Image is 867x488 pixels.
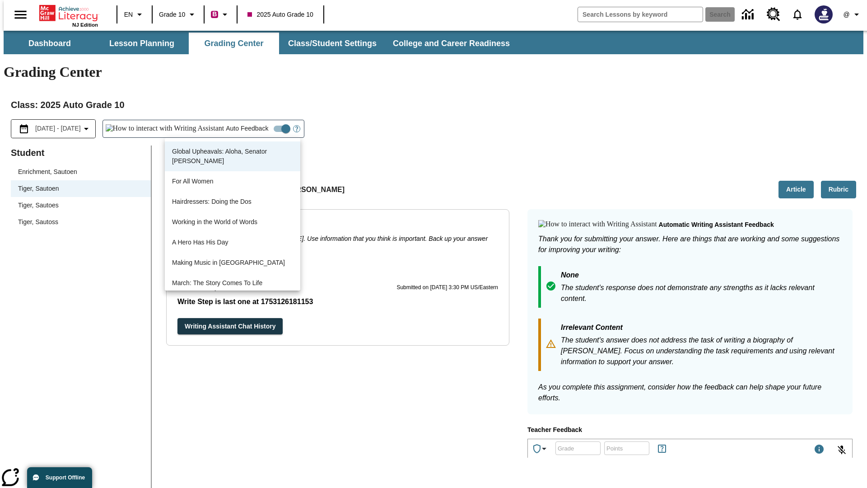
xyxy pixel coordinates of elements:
body: Type your response here. [4,7,132,15]
p: A Hero Has His Day [172,238,293,247]
p: Global Upheavals: Aloha, Senator [PERSON_NAME] [172,147,293,166]
p: Hairdressers: Doing the Dos [172,197,293,206]
p: For All Women [172,177,293,186]
p: Making Music in [GEOGRAPHIC_DATA] [172,258,293,267]
p: Working in the World of Words [172,217,293,227]
p: March: The Story Comes To Life [172,278,293,288]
